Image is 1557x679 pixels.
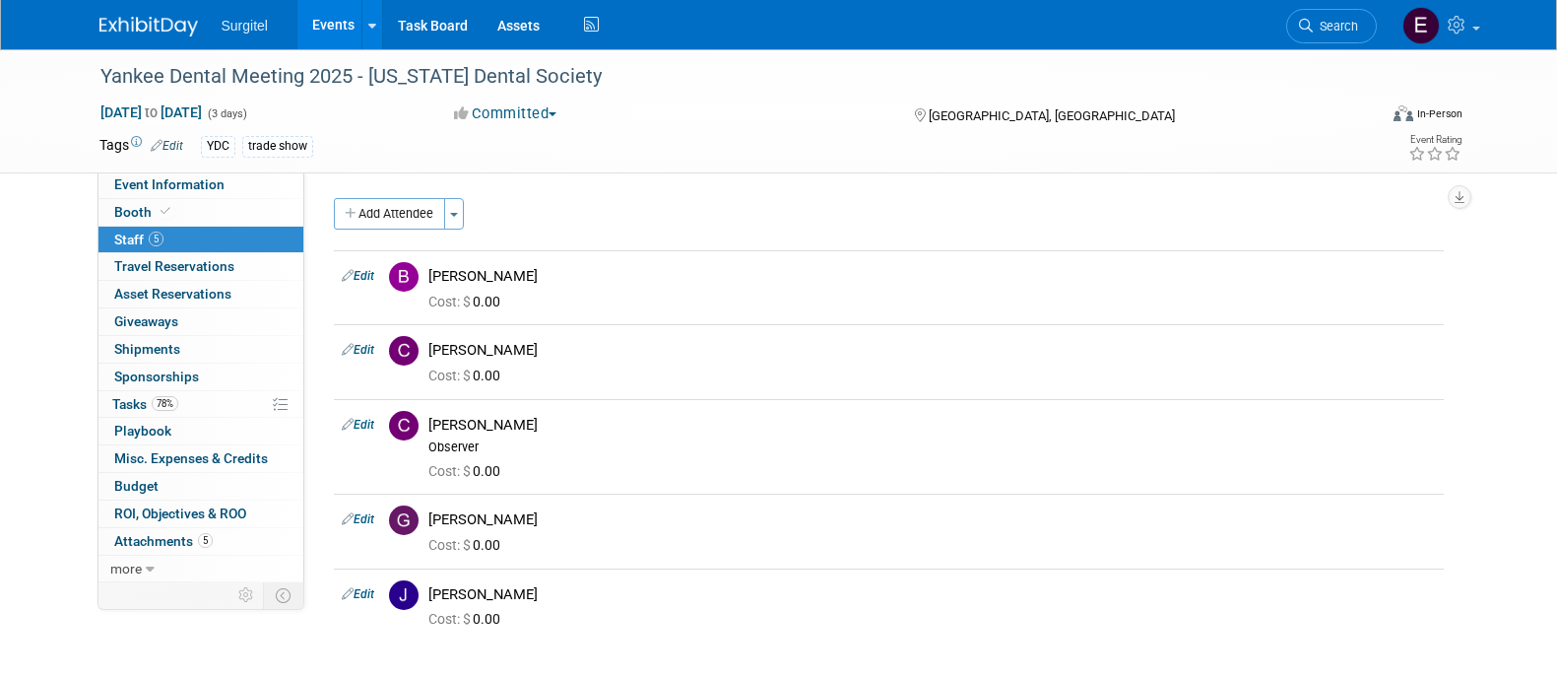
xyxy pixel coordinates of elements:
span: 78% [152,396,178,411]
span: Travel Reservations [114,258,234,274]
div: trade show [242,136,313,157]
span: Event Information [114,176,225,192]
span: to [142,104,161,120]
span: Search [1313,19,1358,34]
span: Surgitel [222,18,268,34]
a: Edit [342,418,374,432]
span: 0.00 [428,463,508,479]
a: ROI, Objectives & ROO [98,501,303,527]
div: In-Person [1416,106,1462,121]
a: Shipments [98,336,303,363]
img: C.jpg [389,411,419,441]
span: Giveaways [114,313,178,329]
span: Staff [114,232,163,247]
img: Format-Inperson.png [1394,105,1413,121]
div: [PERSON_NAME] [428,267,1436,286]
img: ExhibitDay [99,17,198,36]
a: Staff5 [98,227,303,253]
span: Cost: $ [428,294,473,309]
img: B.jpg [389,262,419,292]
a: Travel Reservations [98,253,303,280]
span: more [110,561,142,577]
a: Giveaways [98,308,303,335]
div: YDC [201,136,235,157]
div: [PERSON_NAME] [428,510,1436,529]
span: Budget [114,478,159,494]
div: Event Format [1261,102,1463,132]
div: Event Rating [1408,135,1461,145]
a: Edit [342,512,374,526]
img: J.jpg [389,580,419,610]
a: Misc. Expenses & Credits [98,445,303,472]
span: ROI, Objectives & ROO [114,506,246,521]
div: [PERSON_NAME] [428,416,1436,435]
a: Playbook [98,418,303,444]
a: Search [1286,9,1377,43]
span: Cost: $ [428,611,473,627]
div: Observer [428,440,1436,455]
td: Personalize Event Tab Strip [229,582,264,608]
span: [GEOGRAPHIC_DATA], [GEOGRAPHIC_DATA] [929,108,1175,123]
a: Edit [342,587,374,601]
span: Attachments [114,533,213,549]
span: Cost: $ [428,368,473,383]
div: [PERSON_NAME] [428,341,1436,360]
a: more [98,556,303,582]
a: Edit [342,343,374,357]
span: (3 days) [206,107,247,120]
span: [DATE] [DATE] [99,103,203,121]
a: Edit [151,139,183,153]
span: Cost: $ [428,463,473,479]
i: Booth reservation complete [161,206,170,217]
button: Add Attendee [334,198,445,230]
span: 0.00 [428,611,508,627]
a: Asset Reservations [98,281,303,307]
span: Sponsorships [114,369,199,384]
span: Misc. Expenses & Credits [114,450,268,466]
div: [PERSON_NAME] [428,585,1436,604]
a: Sponsorships [98,364,303,390]
img: G.jpg [389,506,419,535]
img: Event Coordinator [1402,7,1440,44]
td: Toggle Event Tabs [263,582,303,608]
span: 0.00 [428,368,508,383]
span: 5 [198,533,213,548]
td: Tags [99,135,183,158]
a: Booth [98,199,303,226]
a: Edit [342,269,374,283]
span: 5 [149,232,163,246]
a: Tasks78% [98,391,303,418]
a: Event Information [98,171,303,198]
span: 0.00 [428,537,508,553]
span: Tasks [112,396,178,412]
button: Committed [447,103,564,124]
span: Booth [114,204,174,220]
span: Cost: $ [428,537,473,553]
a: Budget [98,473,303,500]
img: C.jpg [389,336,419,366]
span: 0.00 [428,294,508,309]
a: Attachments5 [98,528,303,555]
div: Yankee Dental Meeting 2025 - [US_STATE] Dental Society [94,59,1347,95]
span: Shipments [114,341,180,357]
span: Asset Reservations [114,286,231,302]
span: Playbook [114,423,171,439]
